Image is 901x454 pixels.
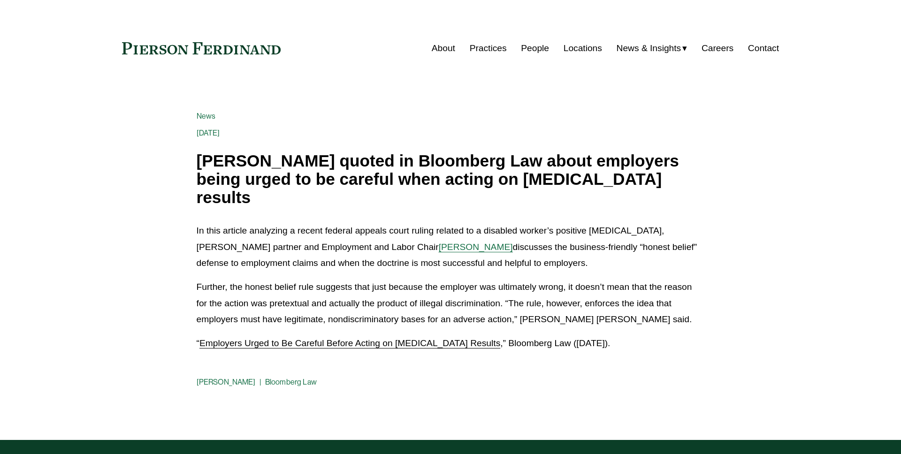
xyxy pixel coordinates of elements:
span: News & Insights [617,40,681,57]
span: [DATE] [197,129,220,137]
p: In this article analyzing a recent federal appeals court ruling related to a disabled worker’s po... [197,223,705,272]
a: Bloomberg Law [265,378,317,386]
a: About [432,39,455,57]
a: People [521,39,549,57]
a: News [197,112,216,121]
a: Contact [748,39,779,57]
a: folder dropdown [617,39,687,57]
p: “ ,” Bloomberg Law ([DATE]). [197,335,705,352]
a: [PERSON_NAME] [197,378,256,386]
h1: [PERSON_NAME] quoted in Bloomberg Law about employers being urged to be careful when acting on [M... [197,152,705,206]
a: Practices [470,39,507,57]
a: Employers Urged to Be Careful Before Acting on [MEDICAL_DATA] Results [199,338,500,348]
p: Further, the honest belief rule suggests that just because the employer was ultimately wrong, it ... [197,279,705,328]
a: Careers [702,39,733,57]
a: [PERSON_NAME] [439,242,513,252]
a: Locations [564,39,602,57]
